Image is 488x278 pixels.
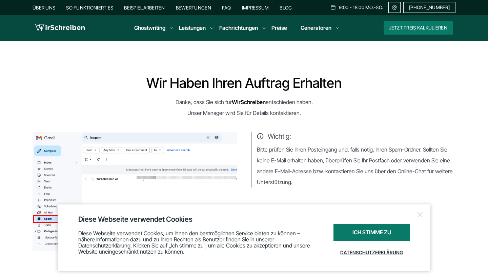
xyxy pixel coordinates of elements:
a: Beispielarbeiten [124,5,165,11]
strong: WirSchreiben [232,99,266,105]
img: Schedule [330,4,336,10]
a: Fachrichtungen [219,24,258,32]
a: Über uns [33,5,55,11]
a: Blog [280,5,292,11]
a: FAQ [222,5,231,11]
a: Preise [271,24,287,31]
span: [PHONE_NUMBER] [409,5,450,10]
img: Email [391,5,398,10]
h1: Wir haben Ihren Auftrag erhalten [33,76,455,90]
img: thanks [33,132,237,251]
a: Leistungen [179,24,206,32]
p: Unser Manager wird Sie für Details kontaktieren. [33,107,455,118]
a: Impressum [242,5,269,11]
div: Ich stimme zu [333,224,410,241]
a: Generatoren [301,24,331,32]
div: Diese Webseite verwendet Cookies [78,215,410,224]
span: 9:00 - 18:00 Mo.-So. [339,5,383,10]
span: Wichtig: [257,132,455,141]
p: Danke, dass Sie sich für entschieden haben. [33,97,455,107]
a: [PHONE_NUMBER] [403,2,455,13]
a: Datenschutzerklärung [333,244,410,261]
div: Diese Webseite verwendet Cookies, um Ihnen den bestmöglichen Service bieten zu können – nähere In... [78,224,317,261]
a: So funktioniert es [66,5,113,11]
button: Jetzt Preis kalkulieren [384,21,453,35]
a: Ghostwriting [134,24,165,32]
img: logo wirschreiben [35,23,85,33]
p: Bitte prüfen Sie Ihren Posteingang und, falls nötig, Ihren Spam-Ordner. Sollten Sie keine E-Mail ... [257,144,455,187]
a: Bewertungen [176,5,211,11]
